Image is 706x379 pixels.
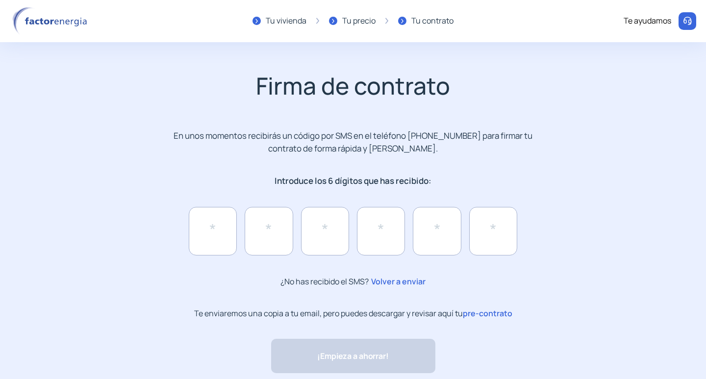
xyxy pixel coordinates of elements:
p: ¿No has recibido el SMS? [280,275,426,288]
h2: Firma de contrato [88,72,618,100]
span: pre-contrato [463,308,512,319]
div: Tu vivienda [266,15,306,27]
span: Volver a enviar [369,275,426,288]
div: Te ayudamos [624,15,671,27]
div: Tu contrato [411,15,454,27]
button: ¡Empieza a ahorrar! [271,339,435,373]
img: logo factor [10,7,93,35]
img: llamar [682,16,692,26]
p: Te enviaremos una copia a tu email, pero puedes descargar y revisar aquí tu [194,308,512,319]
span: ¡Empieza a ahorrar! [317,350,388,362]
p: En unos momentos recibirás un código por SMS en el teléfono [PHONE_NUMBER] para firmar tu contrat... [168,129,539,155]
div: Tu precio [342,15,376,27]
p: Introduce los 6 dígitos que has recibido: [168,175,539,187]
